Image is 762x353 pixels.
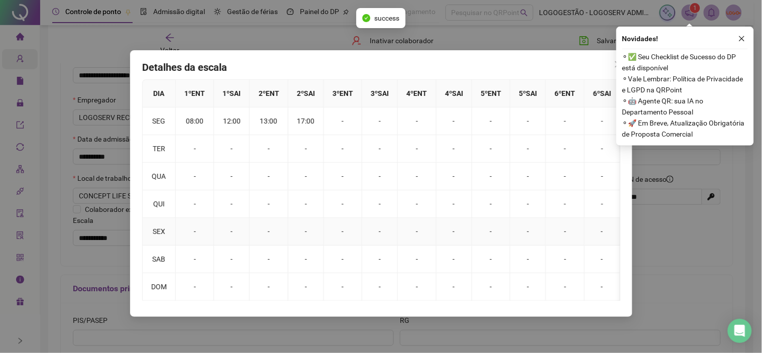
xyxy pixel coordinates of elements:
[398,190,436,218] td: -
[546,273,584,301] td: -
[250,218,288,246] td: -
[143,273,176,301] td: DOM
[143,246,176,273] td: SAB
[584,273,620,301] td: -
[323,135,362,163] td: -
[472,190,510,218] td: -
[398,218,436,246] td: -
[362,273,398,301] td: -
[452,89,463,97] span: SAI
[614,60,622,68] span: close
[288,246,323,273] td: -
[546,190,584,218] td: -
[738,35,745,42] span: close
[546,218,584,246] td: -
[323,190,362,218] td: -
[265,89,279,97] span: ENT
[250,107,288,135] td: 13:00
[413,89,427,97] span: ENT
[362,163,398,190] td: -
[398,163,436,190] td: -
[584,135,620,163] td: -
[214,190,250,218] td: -
[176,135,214,163] td: -
[250,246,288,273] td: -
[510,80,546,107] th: 5 º
[303,89,314,97] span: SAI
[472,135,510,163] td: -
[214,273,250,301] td: -
[510,135,546,163] td: -
[622,33,659,44] span: Novidades !
[288,163,323,190] td: -
[472,163,510,190] td: -
[288,80,323,107] th: 2 º
[436,273,472,301] td: -
[600,89,611,97] span: SAI
[340,89,353,97] span: ENT
[288,107,323,135] td: 17:00
[584,190,620,218] td: -
[584,163,620,190] td: -
[510,273,546,301] td: -
[250,273,288,301] td: -
[436,246,472,273] td: -
[143,190,176,218] td: QUI
[153,89,164,97] span: DIA
[323,163,362,190] td: -
[510,107,546,135] td: -
[288,218,323,246] td: -
[398,246,436,273] td: -
[214,246,250,273] td: -
[436,190,472,218] td: -
[323,107,362,135] td: -
[176,107,214,135] td: 08:00
[436,218,472,246] td: -
[214,80,250,107] th: 1 º
[214,163,250,190] td: -
[323,80,362,107] th: 3 º
[546,246,584,273] td: -
[472,218,510,246] td: -
[488,89,501,97] span: ENT
[191,89,205,97] span: ENT
[143,135,176,163] td: TER
[436,80,472,107] th: 4 º
[250,135,288,163] td: -
[176,218,214,246] td: -
[176,246,214,273] td: -
[584,107,620,135] td: -
[398,107,436,135] td: -
[610,56,626,72] button: Close
[230,89,241,97] span: SAI
[288,135,323,163] td: -
[375,13,400,24] span: success
[436,107,472,135] td: -
[398,135,436,163] td: -
[323,218,362,246] td: -
[584,218,620,246] td: -
[250,80,288,107] th: 2 º
[250,190,288,218] td: -
[378,89,389,97] span: SAI
[436,163,472,190] td: -
[143,107,176,135] td: SEG
[398,80,436,107] th: 4 º
[510,163,546,190] td: -
[214,107,250,135] td: 12:00
[362,80,398,107] th: 3 º
[546,163,584,190] td: -
[362,190,398,218] td: -
[176,80,214,107] th: 1 º
[214,218,250,246] td: -
[362,246,398,273] td: -
[362,107,398,135] td: -
[214,135,250,163] td: -
[176,163,214,190] td: -
[143,218,176,246] td: SEX
[250,163,288,190] td: -
[622,95,748,117] span: ⚬ 🤖 Agente QR: sua IA no Departamento Pessoal
[584,246,620,273] td: -
[622,51,748,73] span: ⚬ ✅ Seu Checklist de Sucesso do DP está disponível
[362,135,398,163] td: -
